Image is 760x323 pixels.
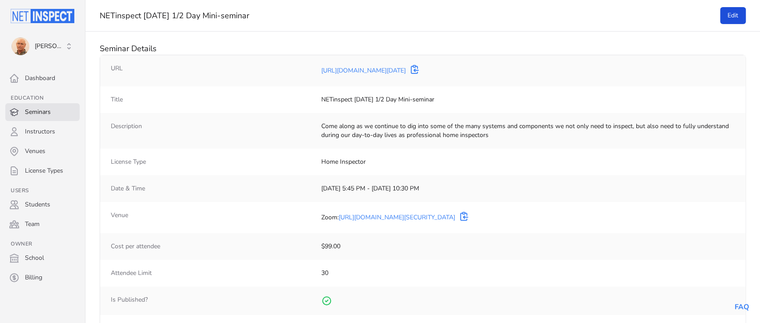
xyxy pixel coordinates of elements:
dd: $99.00 [321,242,735,251]
dt: URL [111,64,314,77]
a: Seminars [5,103,80,121]
dt: Title [111,95,314,104]
dt: Venue [111,211,314,224]
button: Tom Sherman [PERSON_NAME] [5,34,80,59]
h3: Education [5,94,80,101]
div: Zoom: [321,213,455,222]
img: Tom Sherman [12,37,29,55]
h3: Users [5,187,80,194]
a: Edit [720,7,746,24]
a: Students [5,196,80,214]
a: Dashboard [5,69,80,87]
img: Netinspect [11,9,74,23]
a: Instructors [5,123,80,141]
dd: 30 [321,269,735,278]
a: License Types [5,162,80,180]
a: Team [5,215,80,233]
dt: Cost per attendee [111,242,314,251]
dd: [DATE] 5:45 PM - [DATE] 10:30 PM [321,184,735,193]
dt: Description [111,122,314,140]
dt: Attendee Limit [111,269,314,278]
a: [URL][DOMAIN_NAME][SECURITY_DATA] [339,213,455,222]
a: Venues [5,142,80,160]
dt: Is Published? [111,295,314,306]
dt: License Type [111,157,314,166]
h1: NETinspect [DATE] 1/2 Day Mini-seminar [100,10,707,21]
dd: Come along as we continue to dig into some of the many systems and components we not only need to... [321,122,735,140]
dt: Date & Time [111,184,314,193]
h3: Owner [5,240,80,247]
dd: Home Inspector [321,157,735,166]
a: FAQ [735,302,749,312]
dd: NETinspect [DATE] 1/2 Day Mini-seminar [321,95,735,104]
div: Seminar Details [100,42,746,55]
a: [URL][DOMAIN_NAME][DATE] [321,66,406,75]
a: School [5,249,80,267]
span: [PERSON_NAME] [35,42,65,51]
a: Billing [5,269,80,287]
